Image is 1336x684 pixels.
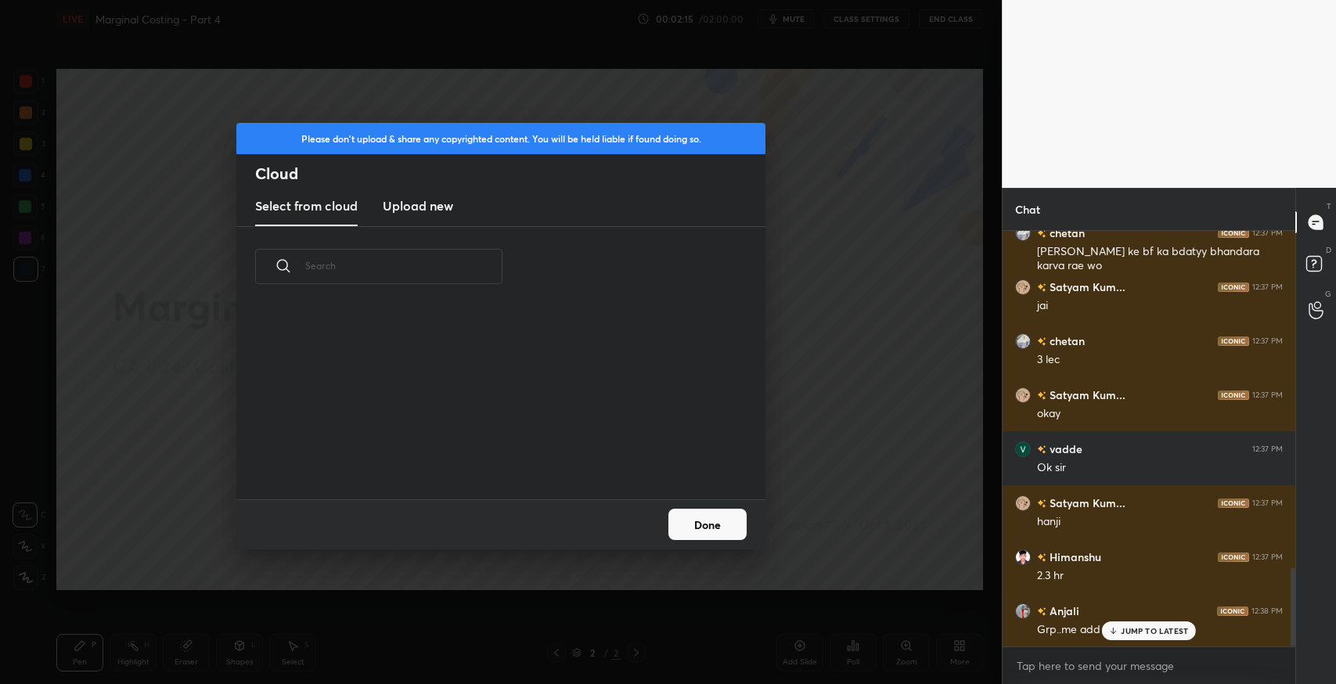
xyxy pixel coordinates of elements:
[1015,333,1031,349] img: 1887a6d9930d4028aa76f830af21daf5.jpg
[1037,445,1046,454] img: no-rating-badge.077c3623.svg
[236,302,747,499] div: grid
[1046,387,1125,403] h6: Satyam Kum...
[1217,607,1248,616] img: iconic-dark.1390631f.png
[1046,495,1125,511] h6: Satyam Kum...
[1046,441,1082,457] h6: vadde
[1325,288,1331,300] p: G
[1046,333,1085,349] h6: chetan
[1037,391,1046,400] img: no-rating-badge.077c3623.svg
[1003,189,1053,230] p: Chat
[1037,553,1046,562] img: no-rating-badge.077c3623.svg
[1037,499,1046,508] img: no-rating-badge.077c3623.svg
[1037,568,1283,584] div: 2.3 hr
[1015,603,1031,619] img: 3
[1037,244,1283,274] div: [PERSON_NAME] ke bf ka bdatyy bhandara karva rae wo
[1037,514,1283,530] div: hanji
[1015,495,1031,511] img: ee2f365983054e17a0a8fd0220be7e3b.jpg
[1252,337,1283,346] div: 12:37 PM
[668,509,747,540] button: Done
[1015,387,1031,403] img: ee2f365983054e17a0a8fd0220be7e3b.jpg
[1046,225,1085,241] h6: chetan
[1015,225,1031,241] img: 1887a6d9930d4028aa76f830af21daf5.jpg
[1121,626,1188,635] p: JUMP TO LATEST
[1015,549,1031,565] img: 3
[255,196,358,215] h3: Select from cloud
[1252,445,1283,454] div: 12:37 PM
[305,232,502,299] input: Search
[383,196,453,215] h3: Upload new
[1037,460,1283,476] div: Ok sir
[1037,283,1046,292] img: no-rating-badge.077c3623.svg
[1252,229,1283,238] div: 12:37 PM
[1218,391,1249,400] img: iconic-dark.1390631f.png
[1037,298,1283,314] div: jai
[1327,200,1331,212] p: T
[255,164,765,184] h2: Cloud
[1037,352,1283,368] div: 3 lec
[1252,283,1283,292] div: 12:37 PM
[1046,603,1079,619] h6: Anjali
[1003,231,1295,646] div: grid
[1046,279,1125,295] h6: Satyam Kum...
[1218,283,1249,292] img: iconic-dark.1390631f.png
[1037,607,1046,616] img: no-rating-badge.077c3623.svg
[1252,553,1283,562] div: 12:37 PM
[1037,229,1046,238] img: no-rating-badge.077c3623.svg
[1218,499,1249,508] img: iconic-dark.1390631f.png
[1218,553,1249,562] img: iconic-dark.1390631f.png
[1046,549,1101,565] h6: Himanshu
[236,123,765,154] div: Please don't upload & share any copyrighted content. You will be held liable if found doing so.
[1218,337,1249,346] img: iconic-dark.1390631f.png
[1037,406,1283,422] div: okay
[1326,244,1331,256] p: D
[1037,622,1283,638] div: Grp..me add kr dijiye sir..
[1218,229,1249,238] img: iconic-dark.1390631f.png
[1251,607,1283,616] div: 12:38 PM
[1252,391,1283,400] div: 12:37 PM
[1037,337,1046,346] img: no-rating-badge.077c3623.svg
[1015,279,1031,295] img: ee2f365983054e17a0a8fd0220be7e3b.jpg
[1015,441,1031,457] img: 3
[1252,499,1283,508] div: 12:37 PM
